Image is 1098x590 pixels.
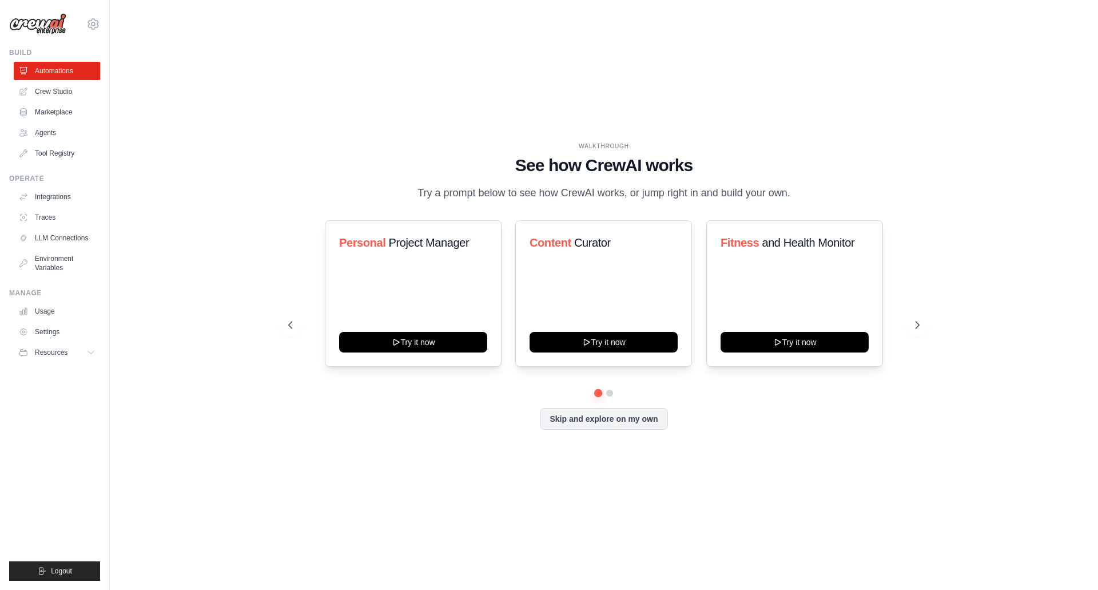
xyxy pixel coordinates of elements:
[14,323,100,341] a: Settings
[339,332,487,353] button: Try it now
[9,561,100,581] button: Logout
[288,142,920,151] div: WALKTHROUGH
[51,567,72,576] span: Logout
[388,236,469,249] span: Project Manager
[412,185,796,201] p: Try a prompt below to see how CrewAI works, or jump right in and build your own.
[9,174,100,183] div: Operate
[14,82,100,101] a: Crew Studio
[530,236,571,249] span: Content
[721,332,869,353] button: Try it now
[14,250,100,277] a: Environment Variables
[14,343,100,362] button: Resources
[762,236,854,249] span: and Health Monitor
[35,348,67,357] span: Resources
[9,288,100,298] div: Manage
[14,229,100,247] a: LLM Connections
[14,62,100,80] a: Automations
[540,408,667,430] button: Skip and explore on my own
[14,188,100,206] a: Integrations
[288,155,920,176] h1: See how CrewAI works
[9,48,100,57] div: Build
[574,236,611,249] span: Curator
[339,236,385,249] span: Personal
[14,124,100,142] a: Agents
[721,236,759,249] span: Fitness
[9,13,66,35] img: Logo
[530,332,678,353] button: Try it now
[14,144,100,163] a: Tool Registry
[14,208,100,227] a: Traces
[14,302,100,320] a: Usage
[14,103,100,121] a: Marketplace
